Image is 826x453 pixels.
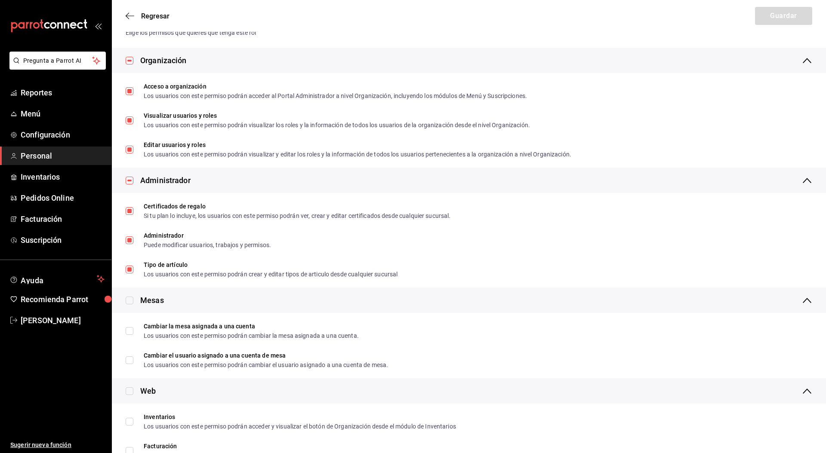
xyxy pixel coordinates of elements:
div: Elige los permisos que quieres que tenga este rol [126,28,812,37]
div: Inventarios [144,414,456,420]
button: Pregunta a Parrot AI [9,52,106,70]
div: Web [140,385,156,397]
div: Los usuarios con este permiso podrán crear y editar tipos de articulo desde cualquier sucursal [144,271,398,277]
button: open_drawer_menu [95,22,102,29]
div: Editar usuarios y roles [144,142,571,148]
div: Cambiar el usuario asignado a una cuenta de mesa [144,352,388,358]
span: Configuración [21,129,105,141]
span: Personal [21,150,105,162]
div: Los usuarios con este permiso podrán cambiar el usuario asignado a una cuenta de mesa. [144,362,388,368]
div: Certificados de regalo [144,203,451,209]
div: Administrador [140,174,191,186]
div: Si tu plan lo incluye, los usuarios con este permiso podrán ver, crear y editar certificados desd... [144,213,451,219]
div: Mesas [140,294,164,306]
span: Reportes [21,87,105,98]
span: Sugerir nueva función [10,441,105,450]
span: [PERSON_NAME] [21,315,105,326]
div: Los usuarios con este permiso podrán visualizar y editar los roles y la información de todos los ... [144,151,571,157]
div: Acceso a organización [144,83,527,89]
span: Inventarios [21,171,105,183]
div: Los usuarios con este permiso podrán cambiar la mesa asignada a una cuenta. [144,333,359,339]
span: Pregunta a Parrot AI [23,56,92,65]
span: Facturación [21,213,105,225]
div: Los usuarios con este permiso podrán acceder al Portal Administrador a nivel Organización, incluy... [144,93,527,99]
div: Los usuarios con este permiso podrán acceder y visualizar el botón de Organización desde el módul... [144,423,456,429]
div: Los usuarios con este permiso podrán visualizar los roles y la información de todos los usuarios ... [144,122,530,128]
div: Visualizar usuarios y roles [144,113,530,119]
span: Recomienda Parrot [21,294,105,305]
div: Cambiar la mesa asignada a una cuenta [144,323,359,329]
a: Pregunta a Parrot AI [6,62,106,71]
span: Pedidos Online [21,192,105,204]
div: Organización [140,55,187,66]
div: Puede modificar usuarios, trabajos y permisos. [144,242,271,248]
div: Facturación [144,443,445,449]
span: Menú [21,108,105,119]
span: Regresar [141,12,170,20]
span: Ayuda [21,274,93,284]
span: Suscripción [21,234,105,246]
button: Regresar [126,12,170,20]
div: Administrador [144,233,271,239]
div: Tipo de artículo [144,262,398,268]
